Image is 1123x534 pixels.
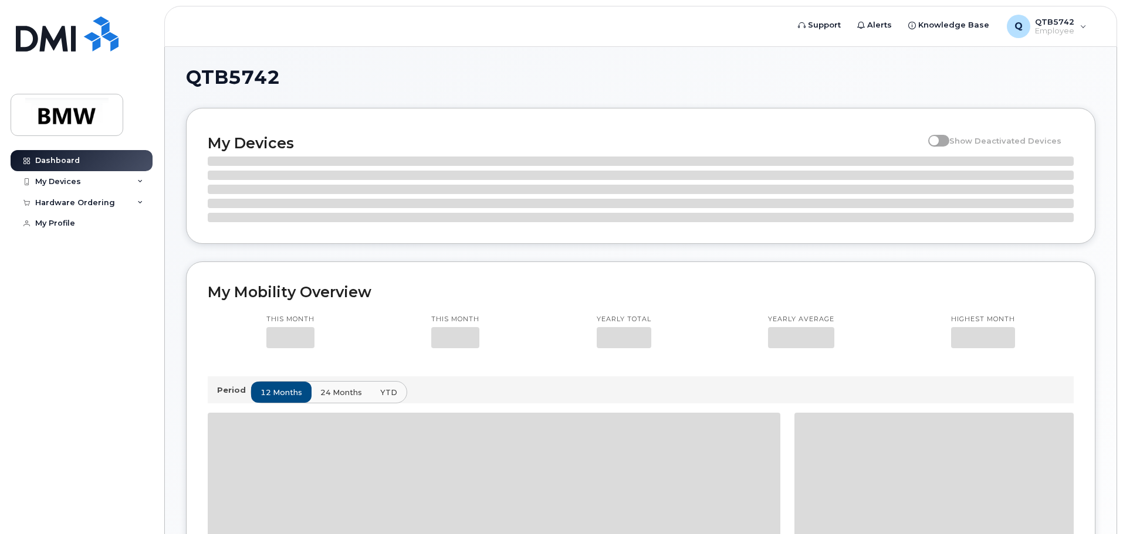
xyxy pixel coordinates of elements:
p: Yearly total [597,315,651,324]
input: Show Deactivated Devices [928,130,938,139]
p: Yearly average [768,315,834,324]
span: Show Deactivated Devices [949,136,1061,145]
span: YTD [380,387,397,398]
p: This month [431,315,479,324]
h2: My Devices [208,134,922,152]
p: Period [217,385,251,396]
p: Highest month [951,315,1015,324]
span: 24 months [320,387,362,398]
span: QTB5742 [186,69,280,86]
h2: My Mobility Overview [208,283,1074,301]
p: This month [266,315,314,324]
